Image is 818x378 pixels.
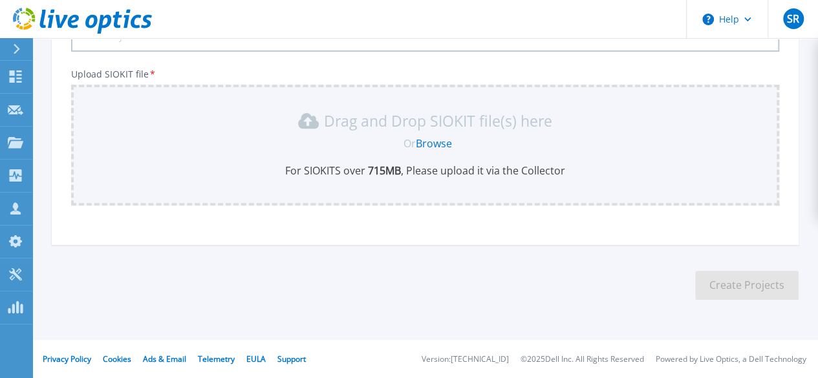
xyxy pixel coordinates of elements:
span: Or [404,136,416,151]
a: Support [277,353,306,364]
span: SR [787,14,799,24]
a: Cookies [103,353,131,364]
li: © 2025 Dell Inc. All Rights Reserved [521,355,644,364]
a: EULA [246,353,266,364]
p: Upload SIOKIT file [71,69,779,79]
button: Create Projects [695,271,799,300]
a: Ads & Email [143,353,186,364]
a: Browse [416,136,452,151]
p: Drag and Drop SIOKIT file(s) here [324,114,552,127]
a: Privacy Policy [43,353,91,364]
b: 715 MB [365,163,401,178]
a: Telemetry [198,353,235,364]
p: For SIOKITS over , Please upload it via the Collector [79,163,771,178]
div: Drag and Drop SIOKIT file(s) here OrBrowseFor SIOKITS over 715MB, Please upload it via the Collector [79,110,771,178]
li: Powered by Live Optics, a Dell Technology [656,355,806,364]
li: Version: [TECHNICAL_ID] [422,355,509,364]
